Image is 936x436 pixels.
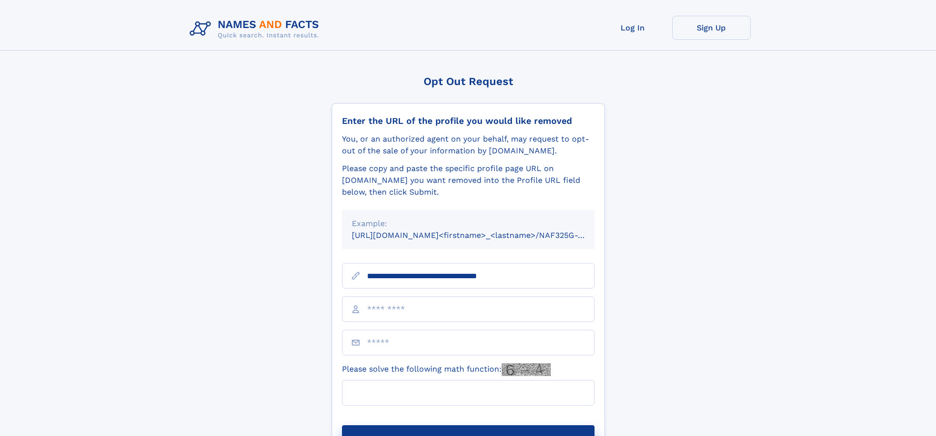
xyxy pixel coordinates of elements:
a: Sign Up [672,16,751,40]
label: Please solve the following math function: [342,363,551,376]
a: Log In [594,16,672,40]
div: Opt Out Request [332,75,605,87]
div: Enter the URL of the profile you would like removed [342,116,595,126]
div: Example: [352,218,585,230]
div: Please copy and paste the specific profile page URL on [DOMAIN_NAME] you want removed into the Pr... [342,163,595,198]
small: [URL][DOMAIN_NAME]<firstname>_<lastname>/NAF325G-xxxxxxxx [352,231,613,240]
img: Logo Names and Facts [186,16,327,42]
div: You, or an authorized agent on your behalf, may request to opt-out of the sale of your informatio... [342,133,595,157]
